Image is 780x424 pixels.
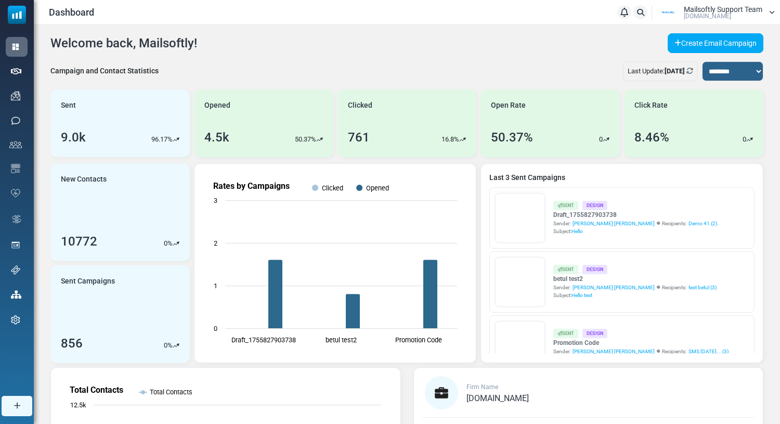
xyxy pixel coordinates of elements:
[150,388,192,396] text: Total Contacts
[634,128,669,147] div: 8.46%
[164,340,167,351] p: 0
[348,100,372,111] span: Clicked
[684,13,731,19] span: [DOMAIN_NAME]
[623,61,698,81] div: Last Update:
[553,227,717,235] div: Subject:
[50,36,197,51] h4: Welcome back, Mailsoftly!
[322,184,343,192] text: Clicked
[151,134,173,145] p: 96.17%
[553,220,717,227] div: Sender: Recipients:
[204,128,229,147] div: 4.5k
[491,128,533,147] div: 50.37%
[395,336,441,344] text: Promotion Code
[11,213,22,225] img: workflow.svg
[11,265,20,275] img: support-icon.svg
[214,282,217,290] text: 1
[61,128,86,147] div: 9.0k
[553,291,717,299] div: Subject:
[11,189,20,197] img: domain-health-icon.svg
[553,210,717,220] a: Draft_1755827903738
[553,348,729,355] div: Sender: Recipients:
[553,274,717,284] a: betul test2
[11,42,20,52] img: dashboard-icon-active.svg
[553,338,729,348] a: Promotion Code
[231,336,296,344] text: Draft_1755827903738
[582,265,607,274] div: Design
[466,393,529,403] span: [DOMAIN_NAME]
[553,329,578,338] div: Sent
[686,67,693,75] a: Refresh Stats
[688,220,717,227] a: Demo 41 (2)
[49,5,94,19] span: Dashboard
[326,336,357,344] text: betul test2
[164,238,179,249] div: %
[61,276,115,287] span: Sent Campaigns
[214,325,217,332] text: 0
[348,128,370,147] div: 761
[50,163,190,261] a: New Contacts 10772 0%
[70,401,86,409] text: 12.5k
[571,292,592,298] span: Hello test
[11,116,20,125] img: sms-icon.png
[61,232,97,251] div: 10772
[466,383,498,391] span: Firm Name
[553,201,578,210] div: Sent
[9,141,22,148] img: contacts-icon.svg
[203,172,467,354] svg: Rates by Campaigns
[573,220,655,227] span: [PERSON_NAME] [PERSON_NAME]
[688,348,729,355] a: SMS [DATE]... (3)
[366,184,389,192] text: Opened
[571,228,583,234] span: Hello
[8,6,26,24] img: mailsoftly_icon_blue_white.svg
[684,6,762,13] span: Mailsoftly Support Team
[573,284,655,291] span: [PERSON_NAME] [PERSON_NAME]
[204,100,230,111] span: Opened
[164,238,167,249] p: 0
[61,334,83,353] div: 856
[50,66,159,76] div: Campaign and Contact Statistics
[688,284,717,291] a: test betul (3)
[61,100,76,111] span: Sent
[466,394,529,403] a: [DOMAIN_NAME]
[553,265,578,274] div: Sent
[164,340,179,351] div: %
[573,348,655,355] span: [PERSON_NAME] [PERSON_NAME]
[11,164,20,173] img: email-templates-icon.svg
[582,329,607,338] div: Design
[634,100,668,111] span: Click Rate
[213,181,290,191] text: Rates by Campaigns
[70,385,123,395] text: Total Contacts
[11,91,20,100] img: campaigns-icon.png
[582,201,607,210] div: Design
[491,100,526,111] span: Open Rate
[214,239,217,247] text: 2
[599,134,603,145] p: 0
[441,134,459,145] p: 16.8%
[11,315,20,325] img: settings-icon.svg
[295,134,316,145] p: 50.37%
[11,240,20,250] img: landing_pages.svg
[61,174,107,185] span: New Contacts
[668,33,763,53] a: Create Email Campaign
[489,172,755,183] a: Last 3 Sent Campaigns
[743,134,746,145] p: 0
[655,5,681,20] img: User Logo
[655,5,775,20] a: User Logo Mailsoftly Support Team [DOMAIN_NAME]
[553,284,717,291] div: Sender: Recipients:
[214,197,217,204] text: 3
[665,67,685,75] b: [DATE]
